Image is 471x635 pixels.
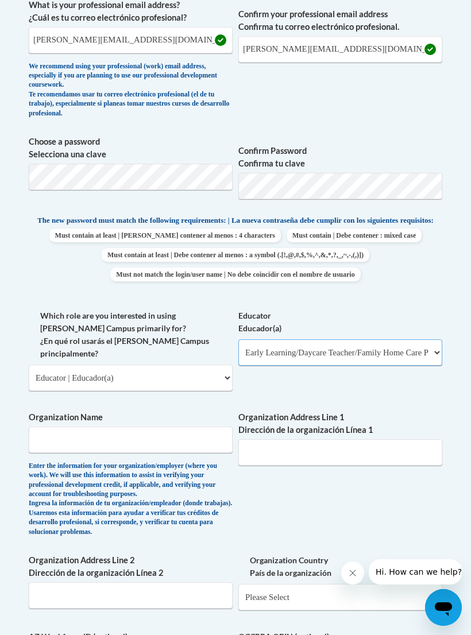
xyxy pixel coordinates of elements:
[29,62,233,119] div: We recommend using your professional (work) email address, especially if you are planning to use ...
[29,462,233,537] div: Enter the information for your organization/employer (where you work). We will use this informati...
[29,309,233,360] label: Which role are you interested in using [PERSON_NAME] Campus primarily for? ¿En qué rol usarás el ...
[238,309,442,335] label: Educator Educador(a)
[29,411,233,424] label: Organization Name
[29,27,233,53] input: Metadata input
[287,229,422,242] span: Must contain | Debe contener : mixed case
[238,439,442,466] input: Metadata input
[425,589,462,626] iframe: Button to launch messaging window
[110,268,360,281] span: Must not match the login/user name | No debe coincidir con el nombre de usuario
[238,36,442,63] input: Required
[29,135,233,161] label: Choose a password Selecciona una clave
[49,229,281,242] span: Must contain at least | [PERSON_NAME] contener al menos : 4 characters
[238,145,442,170] label: Confirm Password Confirma tu clave
[29,582,233,609] input: Metadata input
[102,248,369,262] span: Must contain at least | Debe contener al menos : a symbol (.[!,@,#,$,%,^,&,*,?,_,~,-,(,)])
[37,215,434,226] span: The new password must match the following requirements: | La nueva contraseña debe cumplir con lo...
[238,411,442,436] label: Organization Address Line 1 Dirección de la organización Línea 1
[238,8,442,33] label: Confirm your professional email address Confirma tu correo electrónico profesional.
[29,554,233,579] label: Organization Address Line 2 Dirección de la organización Línea 2
[369,559,462,584] iframe: Message from company
[341,562,364,584] iframe: Close message
[29,427,233,453] input: Metadata input
[238,554,442,579] label: Organization Country País de la organización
